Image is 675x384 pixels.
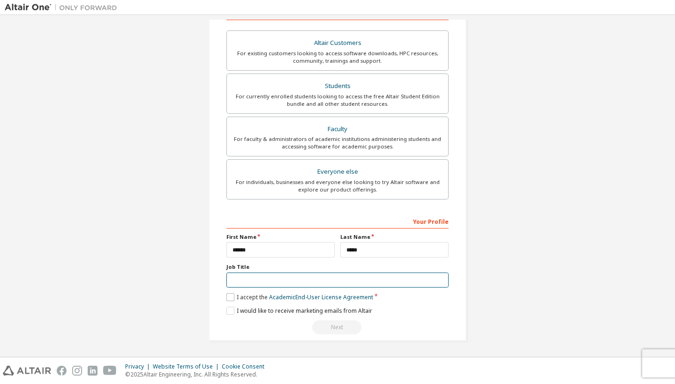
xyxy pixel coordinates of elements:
[232,123,442,136] div: Faculty
[232,50,442,65] div: For existing customers looking to access software downloads, HPC resources, community, trainings ...
[57,366,67,376] img: facebook.svg
[226,263,449,271] label: Job Title
[226,233,335,241] label: First Name
[125,363,153,370] div: Privacy
[103,366,117,376] img: youtube.svg
[3,366,51,376] img: altair_logo.svg
[232,93,442,108] div: For currently enrolled students looking to access the free Altair Student Edition bundle and all ...
[269,293,373,301] a: Academic End-User License Agreement
[222,363,270,370] div: Cookie Consent
[232,178,442,193] div: For individuals, businesses and everyone else looking to try Altair software and explore our prod...
[226,307,372,315] label: I would like to receive marketing emails from Altair
[5,3,122,12] img: Altair One
[125,370,270,378] p: © 2025 Altair Engineering, Inc. All Rights Reserved.
[232,80,442,93] div: Students
[232,135,442,150] div: For faculty & administrators of academic institutions administering students and accessing softwa...
[232,165,442,178] div: Everyone else
[88,366,97,376] img: linkedin.svg
[340,233,449,241] label: Last Name
[226,293,373,301] label: I accept the
[72,366,82,376] img: instagram.svg
[226,214,449,229] div: Your Profile
[226,320,449,334] div: Read and acccept EULA to continue
[232,37,442,50] div: Altair Customers
[153,363,222,370] div: Website Terms of Use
